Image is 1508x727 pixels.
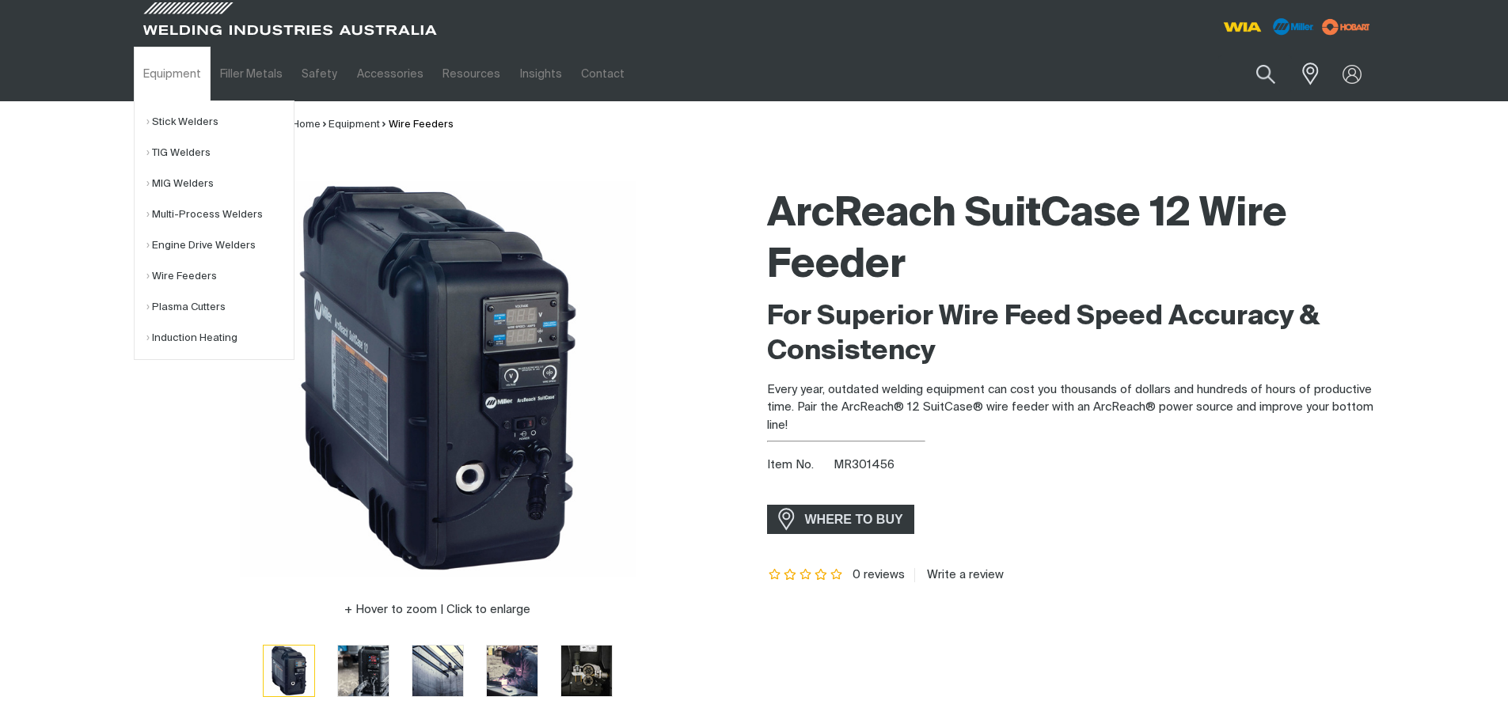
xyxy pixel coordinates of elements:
[767,189,1375,292] h1: ArcReach SuitCase 12 Wire Feeder
[795,507,914,532] span: WHERE TO BUY
[389,119,454,130] a: Wire Feeders
[134,47,1065,101] nav: Main
[338,646,389,696] img: ArcReach SuitCase 12
[561,646,612,696] img: ArcReach SuitCase 12
[146,323,294,354] a: Induction Heating
[146,261,294,292] a: Wire Feeders
[486,645,538,697] button: Go to slide 4
[264,646,314,696] img: ArcReach SuitCase 12
[560,645,613,697] button: Go to slide 5
[146,138,294,168] a: TIG Welders
[1317,15,1375,39] img: miller
[834,459,895,471] span: MR301456
[510,47,571,101] a: Insights
[412,646,463,696] img: ArcReach SuitCase 12
[767,456,831,475] span: Item No.
[433,47,510,101] a: Resources
[292,119,321,130] a: Home
[134,47,211,101] a: Equipment
[146,230,294,261] a: Engine Drive Welders
[335,600,540,619] button: Hover to zoom | Click to enlarge
[146,107,294,138] a: Stick Welders
[146,168,294,199] a: MIG Welders
[292,117,454,133] nav: Breadcrumb
[572,47,634,101] a: Contact
[134,100,294,360] ul: Equipment Submenu
[767,570,845,581] span: Rating: {0}
[146,292,294,323] a: Plasma Cutters
[487,646,537,696] img: ArcReach SuitCase 12
[211,47,292,101] a: Filler Metals
[348,47,433,101] a: Accessories
[412,645,464,697] button: Go to slide 3
[292,47,347,101] a: Safety
[240,181,636,577] img: ArcReach SuitCase 12
[853,569,905,581] span: 0 reviews
[263,645,315,697] button: Go to slide 1
[1239,55,1293,93] button: Search products
[329,119,380,130] a: Equipment
[767,300,1375,369] h2: For Superior Wire Feed Speed Accuracy & Consistency
[1218,55,1292,93] input: Product name or item number...
[914,568,1004,582] a: Write a review
[337,645,389,697] button: Go to slide 2
[767,381,1375,435] p: Every year, outdated welding equipment can cost you thousands of dollars and hundreds of hours of...
[767,505,915,534] a: WHERE TO BUY
[146,199,294,230] a: Multi-Process Welders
